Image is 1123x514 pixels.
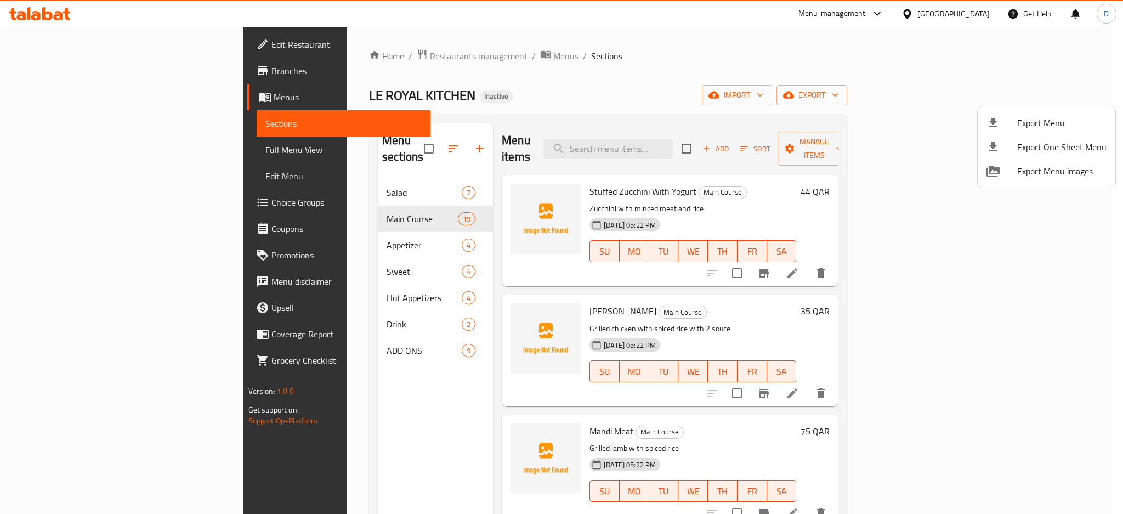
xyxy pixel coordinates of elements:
span: Export Menu [1017,116,1107,129]
li: Export one sheet menu items [978,135,1115,159]
li: Export menu items [978,111,1115,135]
span: Export Menu images [1017,165,1107,178]
span: Export One Sheet Menu [1017,140,1107,154]
li: Export Menu images [978,159,1115,183]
